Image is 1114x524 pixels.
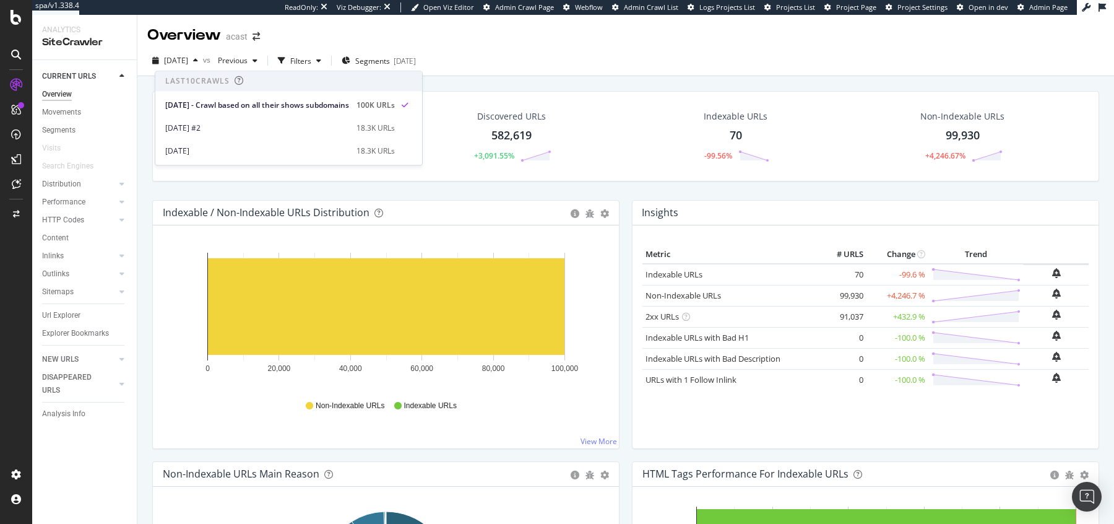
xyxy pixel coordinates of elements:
td: +432.9 % [866,306,928,327]
span: Previous [213,55,248,66]
div: 582,619 [491,128,532,144]
div: bug [585,471,594,479]
a: Non-Indexable URLs [646,290,721,301]
a: 2xx URLs [646,311,679,322]
div: 18.3K URLs [356,146,395,157]
a: Logs Projects List [688,2,755,12]
div: Url Explorer [42,309,80,322]
button: Filters [273,51,326,71]
span: Admin Crawl List [624,2,678,12]
button: Previous [213,51,262,71]
div: [DATE] #2 [165,123,349,134]
a: Sitemaps [42,286,116,299]
div: Non-Indexable URLs Main Reason [163,468,319,480]
a: Explorer Bookmarks [42,327,128,340]
span: Open Viz Editor [423,2,474,12]
span: Segments [355,56,390,66]
div: Filters [290,56,311,66]
div: Distribution [42,178,81,191]
div: arrow-right-arrow-left [253,32,260,41]
a: Admin Crawl Page [483,2,554,12]
th: Trend [928,245,1024,264]
div: Open Intercom Messenger [1072,482,1102,512]
th: Metric [642,245,817,264]
div: ReadOnly: [285,2,318,12]
div: Non-Indexable URLs [920,110,1004,123]
div: Last 10 Crawls [165,76,230,87]
a: Content [42,232,128,245]
div: HTTP Codes [42,214,84,227]
text: 40,000 [339,364,362,373]
span: Project Page [836,2,876,12]
a: Indexable URLs [646,269,702,280]
div: +3,091.55% [474,151,514,161]
a: Projects List [764,2,815,12]
div: bell-plus [1052,373,1061,383]
div: 99,930 [946,128,980,144]
td: -100.0 % [866,369,928,390]
div: SiteCrawler [42,35,127,50]
td: 0 [817,348,866,369]
td: +4,246.7 % [866,285,928,306]
td: 0 [817,327,866,348]
h4: Insights [642,204,678,221]
a: Performance [42,196,116,209]
div: Indexable URLs [704,110,767,123]
div: gear [1080,471,1089,479]
div: 100K URLs [356,100,395,111]
span: Webflow [575,2,603,12]
td: 99,930 [817,285,866,306]
span: Admin Crawl Page [495,2,554,12]
div: Outlinks [42,268,69,281]
svg: A chart. [163,245,610,389]
div: circle-info [571,209,579,218]
div: gear [600,209,609,218]
div: [DATE] [394,56,416,66]
td: -99.6 % [866,264,928,286]
a: Inlinks [42,250,116,263]
td: -100.0 % [866,348,928,369]
a: Distribution [42,178,116,191]
text: 100,000 [551,364,579,373]
text: 60,000 [410,364,433,373]
a: Open in dev [957,2,1008,12]
div: CURRENT URLS [42,70,96,83]
a: Admin Page [1017,2,1068,12]
text: 0 [205,364,210,373]
div: Indexable / Non-Indexable URLs Distribution [163,206,369,219]
div: HTML Tags Performance for Indexable URLs [642,468,848,480]
span: 2025 Oct. 6th [164,55,188,66]
a: View More [581,436,617,447]
span: vs [203,55,213,65]
span: Indexable URLs [404,401,457,411]
div: bell-plus [1052,289,1061,299]
td: 0 [817,369,866,390]
span: [DATE] - Crawl based on all their shows subdomains [165,100,349,111]
div: circle-info [571,471,579,479]
div: Viz Debugger: [337,2,381,12]
div: Overview [147,25,221,46]
div: Discovered URLs [477,110,546,123]
button: Segments[DATE] [337,51,421,71]
a: Indexable URLs with Bad H1 [646,332,749,343]
a: Admin Crawl List [612,2,678,12]
div: Analysis Info [42,408,85,421]
span: Admin Page [1029,2,1068,12]
div: DISAPPEARED URLS [42,371,105,397]
span: Open in dev [969,2,1008,12]
a: Analysis Info [42,408,128,421]
div: [DATE] [165,146,349,157]
a: Project Settings [886,2,948,12]
a: Outlinks [42,268,116,281]
div: -99.56% [704,151,732,161]
div: circle-info [1050,471,1059,479]
a: CURRENT URLS [42,70,116,83]
div: Explorer Bookmarks [42,327,109,340]
div: +4,246.67% [925,151,965,161]
div: Inlinks [42,250,64,263]
span: Projects List [776,2,815,12]
span: Logs Projects List [699,2,755,12]
div: 18.3K URLs [356,123,395,134]
div: bell-plus [1052,268,1061,278]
